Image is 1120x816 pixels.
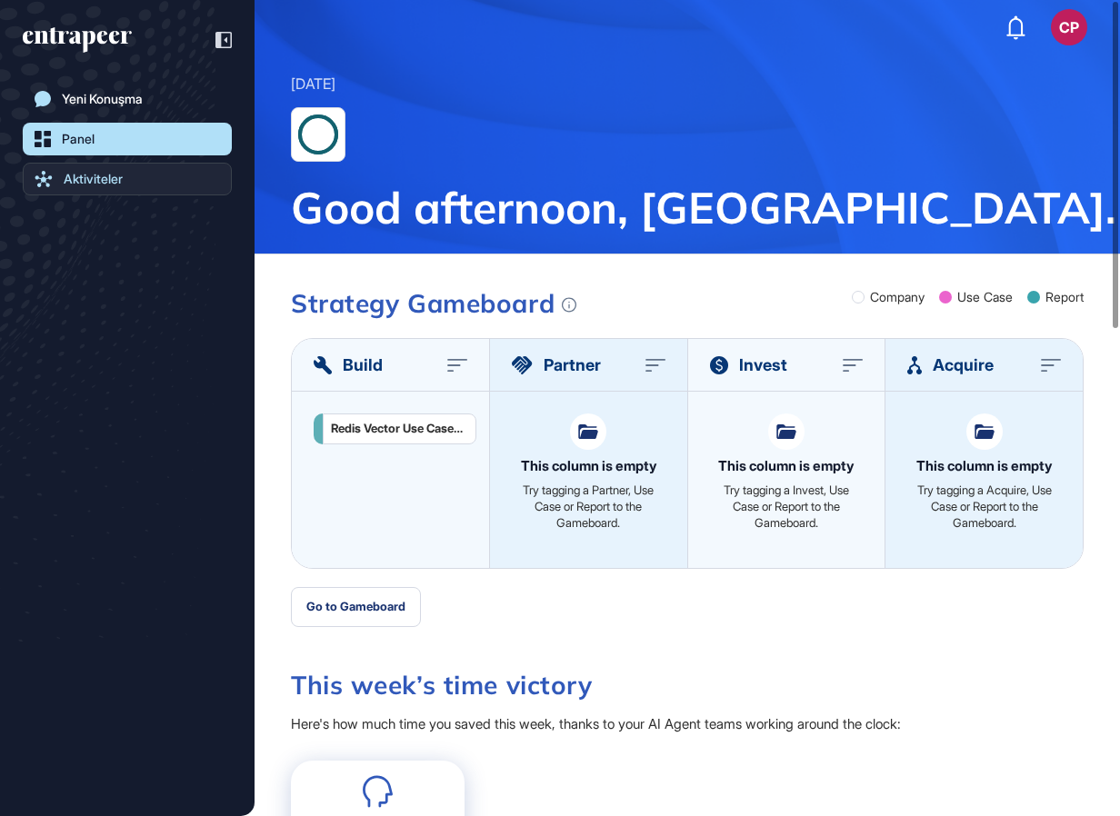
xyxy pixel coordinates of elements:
div: This column is empty [718,459,854,473]
div: Try tagging a Acquire, Use Case or Report to the Gameboard. [907,482,1061,532]
span: Good afternoon, [GEOGRAPHIC_DATA]. [291,180,1116,234]
div: This column is empty [916,459,1052,473]
span: Acquire [933,353,994,377]
div: Report [1045,291,1084,304]
div: Strategy Gameboard [291,291,576,316]
div: Panel [62,132,95,146]
div: Redis Vector Use Cases for LLM Operation and RAG Search in Turkish Banking Sector [331,422,468,436]
div: entrapeer-logo [23,27,132,53]
div: Use Case [957,291,1013,304]
h3: This week’s time victory [291,672,1084,698]
div: Here's how much time you saved this week, thanks to your AI Agent teams working around the clock: [291,716,1084,732]
a: Panel [23,123,232,155]
div: Try tagging a Invest, Use Case or Report to the Gameboard. [710,482,864,532]
button: CP [1051,9,1087,45]
div: Try tagging a Partner, Use Case or Report to the Gameboard. [512,482,665,532]
a: Aktiviteler [23,163,232,195]
button: Go to Gameboard [291,587,421,627]
span: Partner [544,353,601,377]
span: Build [343,353,383,377]
div: Company [870,291,925,304]
span: Invest [739,353,787,377]
a: Yeni Konuşma [23,83,232,115]
div: Aktiviteler [64,172,123,186]
div: Yeni Konuşma [62,92,143,106]
div: [DATE] [291,73,335,96]
div: This column is empty [521,459,656,473]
